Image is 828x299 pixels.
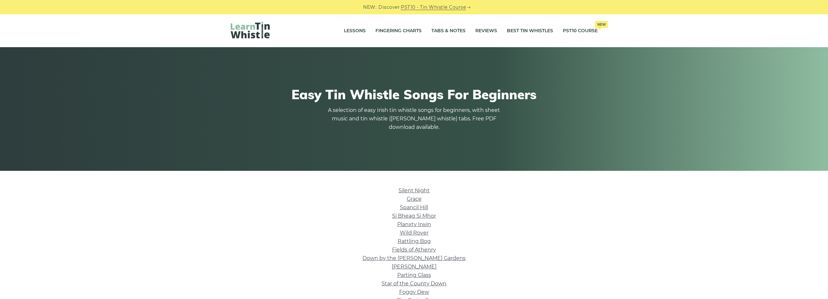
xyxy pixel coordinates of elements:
[563,23,598,39] a: PST10 CourseNew
[344,23,366,39] a: Lessons
[326,106,502,131] p: A selection of easy Irish tin whistle songs for beginners, with sheet music and tin whistle ([PER...
[400,204,428,211] a: Spancil Hill
[382,280,446,287] a: Star of the County Down
[397,272,431,278] a: Parting Glass
[231,87,598,102] h1: Easy Tin Whistle Songs For Beginners
[392,213,436,219] a: Si­ Bheag Si­ Mhor
[392,247,436,253] a: Fields of Athenry
[399,187,430,194] a: Silent Night
[431,23,466,39] a: Tabs & Notes
[397,221,431,227] a: Planxty Irwin
[407,196,422,202] a: Grace
[400,230,428,236] a: Wild Rover
[399,289,429,295] a: Foggy Dew
[375,23,422,39] a: Fingering Charts
[475,23,497,39] a: Reviews
[398,238,431,244] a: Rattling Bog
[392,264,437,270] a: [PERSON_NAME]
[507,23,553,39] a: Best Tin Whistles
[595,21,608,28] span: New
[231,22,270,38] img: LearnTinWhistle.com
[362,255,466,261] a: Down by the [PERSON_NAME] Gardens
